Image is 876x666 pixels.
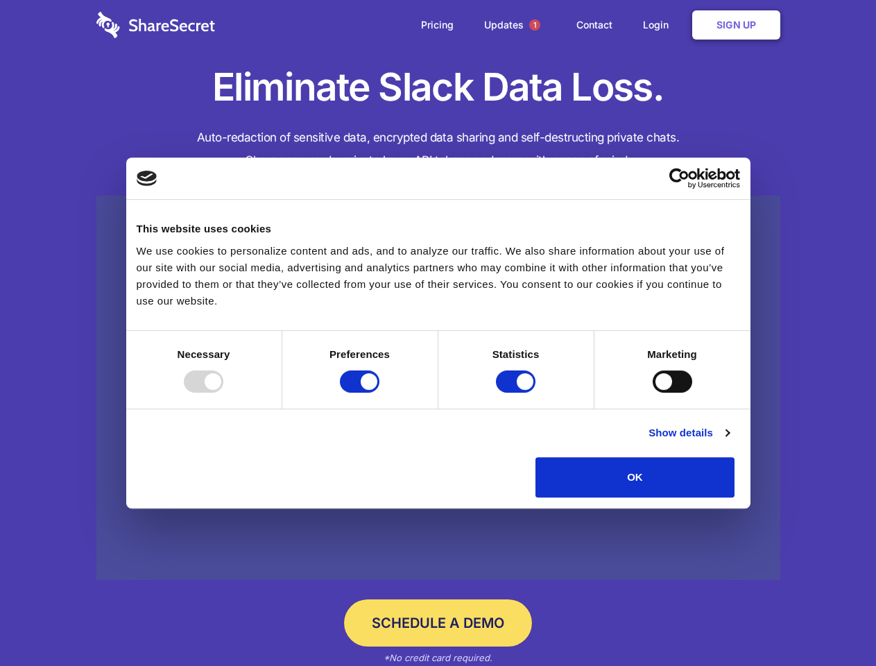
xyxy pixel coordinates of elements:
h4: Auto-redaction of sensitive data, encrypted data sharing and self-destructing private chats. Shar... [96,126,780,172]
strong: Preferences [329,348,390,360]
a: Login [629,3,689,46]
em: *No credit card required. [384,652,492,663]
img: logo-wordmark-white-trans-d4663122ce5f474addd5e946df7df03e33cb6a1c49d2221995e7729f52c070b2.svg [96,12,215,38]
a: Schedule a Demo [344,599,532,647]
a: Wistia video thumbnail [96,196,780,581]
div: This website uses cookies [137,221,740,237]
strong: Statistics [492,348,540,360]
button: OK [535,457,735,497]
strong: Marketing [647,348,697,360]
a: Usercentrics Cookiebot - opens in a new window [619,168,740,189]
a: Show details [649,425,729,441]
a: Contact [562,3,626,46]
a: Pricing [407,3,467,46]
h1: Eliminate Slack Data Loss. [96,62,780,112]
div: We use cookies to personalize content and ads, and to analyze our traffic. We also share informat... [137,243,740,309]
a: Sign Up [692,10,780,40]
span: 1 [529,19,540,31]
img: logo [137,171,157,186]
strong: Necessary [178,348,230,360]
